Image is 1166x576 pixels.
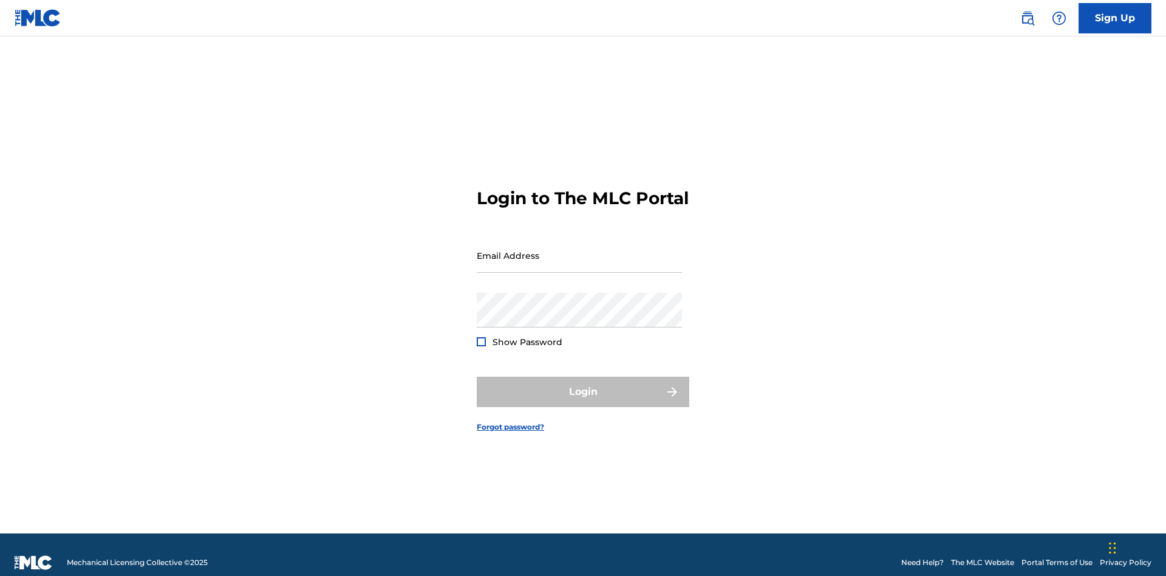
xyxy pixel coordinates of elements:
[1109,530,1116,566] div: Drag
[951,557,1014,568] a: The MLC Website
[1015,6,1040,30] a: Public Search
[1021,557,1093,568] a: Portal Terms of Use
[1105,518,1166,576] iframe: Chat Widget
[477,188,689,209] h3: Login to The MLC Portal
[1079,3,1151,33] a: Sign Up
[67,557,208,568] span: Mechanical Licensing Collective © 2025
[901,557,944,568] a: Need Help?
[1047,6,1071,30] div: Help
[477,422,544,433] a: Forgot password?
[15,555,52,570] img: logo
[493,337,562,348] span: Show Password
[1100,557,1151,568] a: Privacy Policy
[15,9,61,27] img: MLC Logo
[1020,11,1035,26] img: search
[1052,11,1066,26] img: help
